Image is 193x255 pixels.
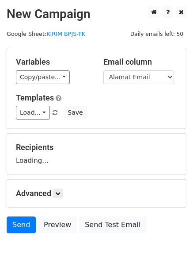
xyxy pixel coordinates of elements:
[16,143,177,166] div: Loading...
[16,106,50,120] a: Load...
[64,106,87,120] button: Save
[127,31,186,37] a: Daily emails left: 50
[46,31,85,37] a: KIRIM BPJS-TK
[103,57,178,67] h5: Email column
[7,31,85,37] small: Google Sheet:
[38,216,77,233] a: Preview
[16,57,90,67] h5: Variables
[16,143,177,152] h5: Recipients
[16,93,54,102] a: Templates
[79,216,146,233] a: Send Test Email
[127,29,186,39] span: Daily emails left: 50
[7,7,186,22] h2: New Campaign
[16,189,177,198] h5: Advanced
[16,70,70,84] a: Copy/paste...
[7,216,36,233] a: Send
